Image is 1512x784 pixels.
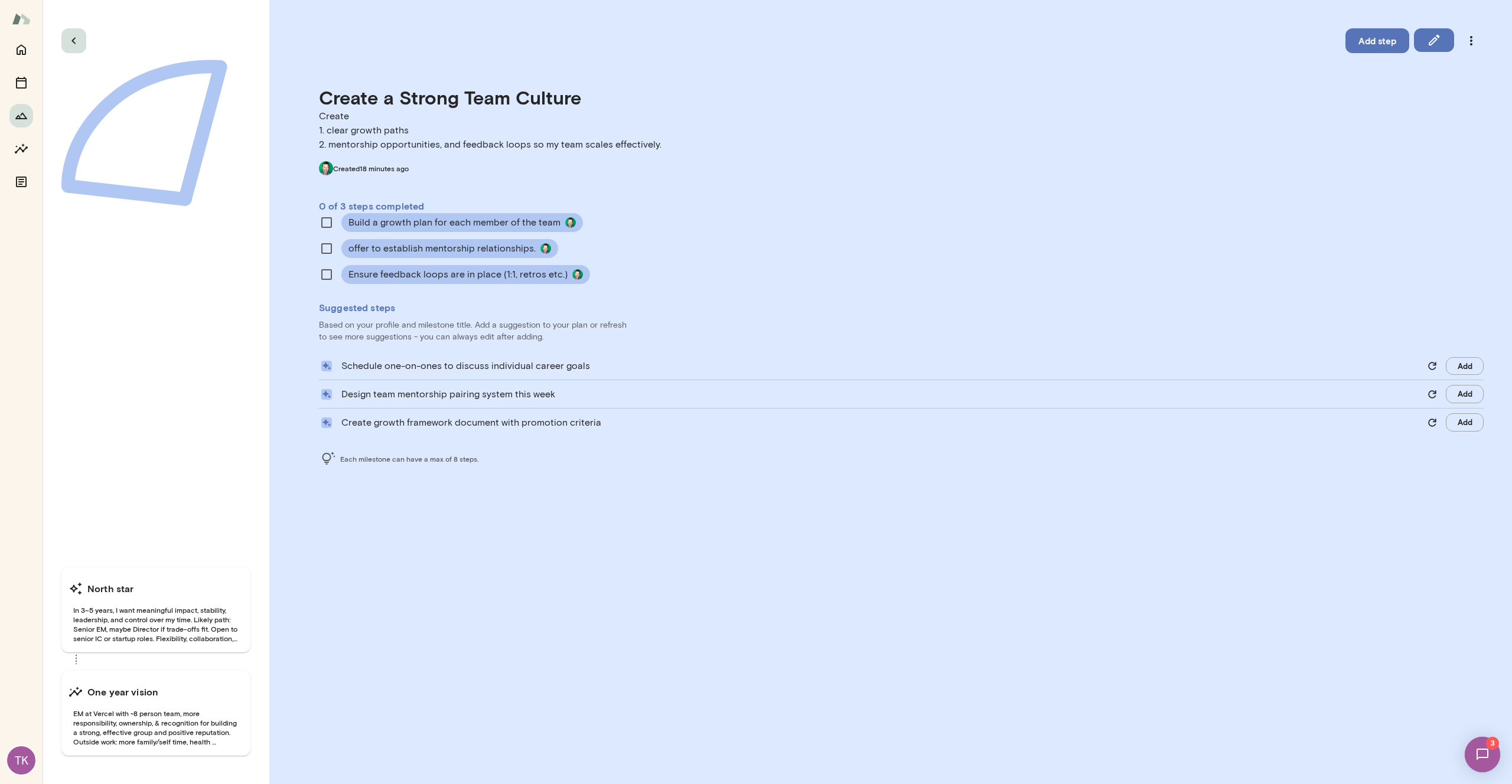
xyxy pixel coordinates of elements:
span: EM at Vercel with ~8 person team, more responsibility, ownership, & recognition for building a st... [69,708,243,746]
p: to see more suggestions - you can always edit after adding. [319,331,1484,343]
button: Add step [1345,28,1409,53]
div: TK [7,746,35,775]
span: In 3–5 years, I want meaningful impact, stability, leadership, and control over my time. Likely p... [69,605,243,643]
img: Brian Lawrence [540,243,551,254]
button: Home [9,38,33,61]
p: Schedule one-on-ones to discuss individual career goals [341,359,1419,373]
p: Design team mentorship pairing system this week [341,387,1419,401]
button: One year visionEM at Vercel with ~8 person team, more responsibility, ownership, & recognition fo... [61,671,250,756]
span: Created 18 minutes ago [333,164,409,173]
h6: North star [87,582,134,596]
button: Add [1446,385,1484,403]
h6: Suggested steps [319,300,1484,315]
img: Mento [12,8,31,30]
h6: 0 of 3 steps completed [319,199,1484,213]
p: Create 1. clear growth paths 2. mentorship opportunities, and feedback loops so my team scales ef... [319,109,1484,152]
button: Documents [9,170,33,194]
h4: Create a Strong Team Culture [319,86,1484,109]
h6: One year vision [87,685,158,699]
p: Create growth framework document with promotion criteria [341,416,1419,430]
img: Brian Lawrence [572,269,583,280]
span: Each milestone can have a max of 8 steps. [340,454,478,463]
button: North starIn 3–5 years, I want meaningful impact, stability, leadership, and control over my time... [61,567,250,652]
button: Growth Plan [9,104,33,128]
button: Add [1446,357,1484,375]
span: Ensure feedback loops are in place (1:1, retros etc.) [348,267,568,282]
img: Brian Lawrence [319,161,333,175]
button: Insights [9,137,33,161]
div: offer to establish mentorship relationships.Brian Lawrence [341,239,558,258]
button: Add [1446,413,1484,432]
img: Brian Lawrence [565,217,576,228]
span: Build a growth plan for each member of the team [348,215,561,230]
span: offer to establish mentorship relationships. [348,241,536,256]
p: Based on your profile and milestone title. Add a suggestion to your plan or refresh [319,319,1484,331]
button: Sessions [9,71,33,94]
div: Build a growth plan for each member of the teamBrian Lawrence [341,213,583,232]
div: Ensure feedback loops are in place (1:1, retros etc.)Brian Lawrence [341,265,590,284]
